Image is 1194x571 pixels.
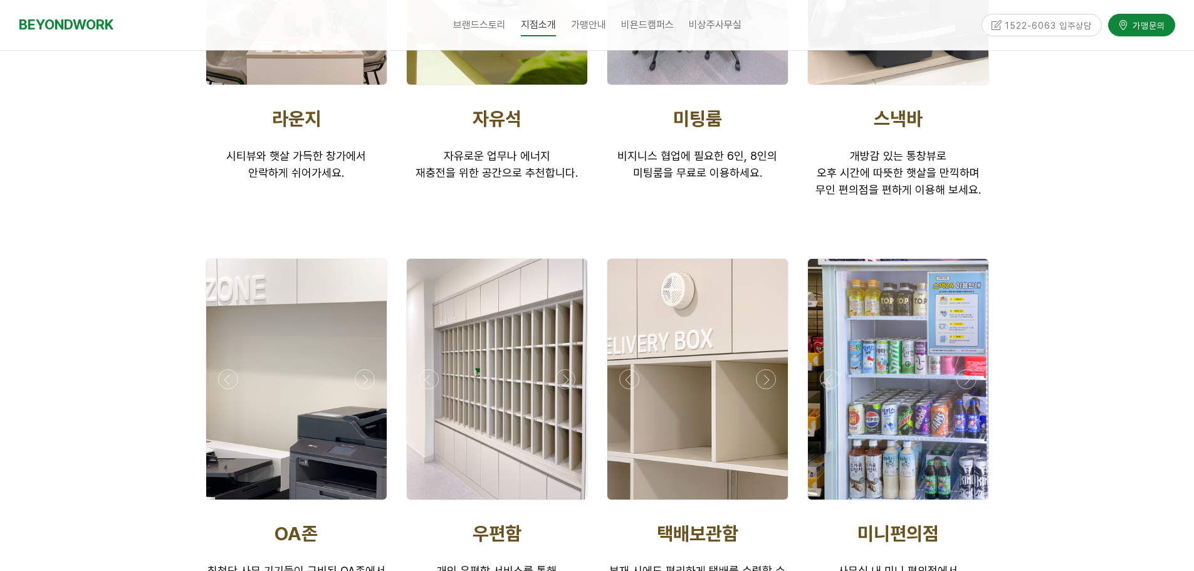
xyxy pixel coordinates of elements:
[617,149,777,162] span: 비지니스 협업에 필요한 6인, 8인의
[657,522,738,545] span: 택배보관함
[444,149,530,162] span: 자유로운 업무나 에
[19,13,113,36] a: BEYONDWORK
[681,9,749,41] a: 비상주사무실
[857,522,939,545] span: 미니편의점
[689,19,741,31] span: 비상주사무실
[817,166,980,179] span: 오후 시간에 따뜻한 햇살을 만끽하며
[248,166,344,179] span: 안락하게 쉬어가세요.
[416,166,578,179] span: 재충전을 위한 공간으로 추천합니다.
[633,166,762,179] span: 미팅룸을 무료로 이용하세요.
[272,107,321,130] span: 라운지
[453,19,506,31] span: 브랜드스토리
[563,9,614,41] a: 가맹안내
[874,107,923,130] span: 스낵바
[513,9,563,41] a: 지점소개
[614,9,681,41] a: 비욘드캠퍼스
[275,522,318,545] span: OA존
[226,149,366,162] span: 시티뷰와 햇살 가득한 창가에서
[473,107,521,130] span: 자유석
[815,183,981,196] span: 무인 편의점을 편하게 이용해 보세요.
[621,19,674,31] span: 비욘드캠퍼스
[1108,14,1175,36] a: 가맹문의
[1129,19,1165,31] span: 가맹문의
[571,19,606,31] span: 가맹안내
[530,149,550,162] span: 너지
[521,14,556,36] span: 지점소개
[673,107,722,130] span: 미팅룸
[446,9,513,41] a: 브랜드스토리
[473,522,521,545] span: 우편함
[850,149,946,162] span: 개방감 있는 통창뷰로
